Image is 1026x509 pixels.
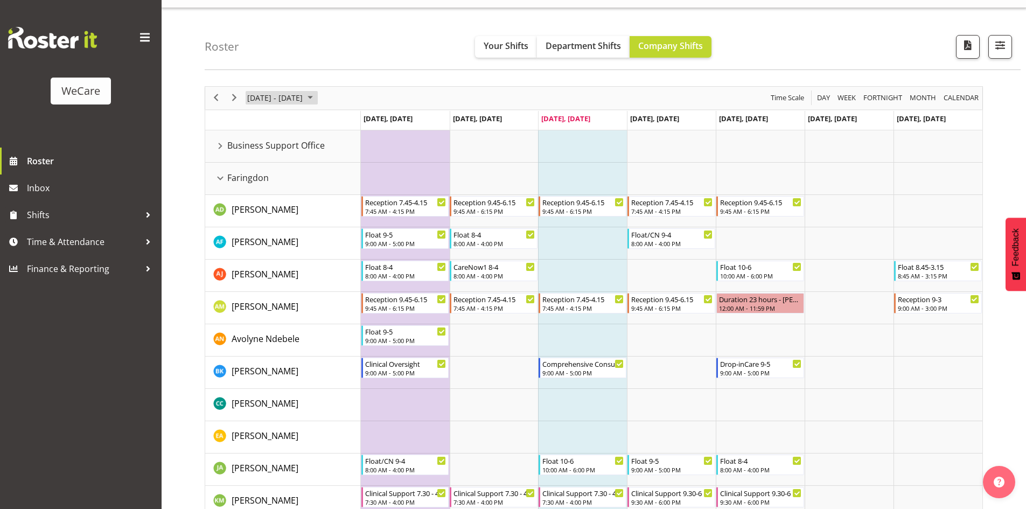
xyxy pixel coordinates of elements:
a: [PERSON_NAME] [232,397,298,410]
span: Roster [27,153,156,169]
span: Month [909,91,937,104]
div: Reception 9.45-6.15 [542,197,624,207]
span: calendar [943,91,980,104]
div: Duration 23 hours - [PERSON_NAME] [719,294,801,304]
div: 10:00 AM - 6:00 PM [720,271,801,280]
div: Kishendri Moodley"s event - Clinical Support 7.30 - 4 Begin From Wednesday, September 24, 2025 at... [539,487,626,507]
div: Float 8-4 [453,229,535,240]
div: Kishendri Moodley"s event - Clinical Support 9.30-6 Begin From Thursday, September 25, 2025 at 9:... [627,487,715,507]
div: Float 10-6 [542,455,624,466]
div: Reception 7.45-4.15 [453,294,535,304]
img: help-xxl-2.png [994,477,1004,487]
span: [PERSON_NAME] [232,398,298,409]
td: Business Support Office resource [205,130,361,163]
td: Antonia Mao resource [205,292,361,324]
a: [PERSON_NAME] [232,429,298,442]
div: Reception 9-3 [898,294,979,304]
span: [PERSON_NAME] [232,430,298,442]
div: Clinical Support 7.30 - 4 [365,487,446,498]
div: Brian Ko"s event - Clinical Oversight Begin From Monday, September 22, 2025 at 9:00:00 AM GMT+12:... [361,358,449,378]
div: Antonia Mao"s event - Duration 23 hours - Antonia Mao Begin From Friday, September 26, 2025 at 12... [716,293,804,313]
td: Ena Advincula resource [205,421,361,454]
button: Company Shifts [630,36,711,58]
div: 7:30 AM - 4:00 PM [542,498,624,506]
div: Float 9-5 [365,326,446,337]
div: Clinical Oversight [365,358,446,369]
div: Reception 7.45-4.15 [365,197,446,207]
div: Reception 9.45-6.15 [720,197,801,207]
div: Float/CN 9-4 [365,455,446,466]
div: 7:45 AM - 4:15 PM [631,207,713,215]
div: 9:45 AM - 6:15 PM [542,207,624,215]
td: Jane Arps resource [205,454,361,486]
div: Kishendri Moodley"s event - Clinical Support 9.30-6 Begin From Friday, September 26, 2025 at 9:30... [716,487,804,507]
div: 9:45 AM - 6:15 PM [453,207,535,215]
div: Kishendri Moodley"s event - Clinical Support 7.30 - 4 Begin From Monday, September 22, 2025 at 7:... [361,487,449,507]
span: [PERSON_NAME] [232,204,298,215]
div: 9:00 AM - 5:00 PM [542,368,624,377]
div: Brian Ko"s event - Drop-inCare 9-5 Begin From Friday, September 26, 2025 at 9:00:00 AM GMT+12:00 ... [716,358,804,378]
a: [PERSON_NAME] [232,365,298,378]
img: Rosterit website logo [8,27,97,48]
span: Finance & Reporting [27,261,140,277]
div: Jane Arps"s event - Float/CN 9-4 Begin From Monday, September 22, 2025 at 8:00:00 AM GMT+12:00 En... [361,455,449,475]
span: Time & Attendance [27,234,140,250]
div: Float 8-4 [720,455,801,466]
button: Download a PDF of the roster according to the set date range. [956,35,980,59]
a: [PERSON_NAME] [232,268,298,281]
span: [DATE], [DATE] [364,114,413,123]
span: Company Shifts [638,40,703,52]
td: Brian Ko resource [205,357,361,389]
div: Aleea Devenport"s event - Reception 9.45-6.15 Begin From Friday, September 26, 2025 at 9:45:00 AM... [716,196,804,217]
td: Aleea Devenport resource [205,195,361,227]
div: Float 10-6 [720,261,801,272]
div: Float 8-4 [365,261,446,272]
div: Avolyne Ndebele"s event - Float 9-5 Begin From Monday, September 22, 2025 at 9:00:00 AM GMT+12:00... [361,325,449,346]
button: September 2025 [246,91,318,104]
div: Float 8.45-3.15 [898,261,979,272]
div: 9:00 AM - 5:00 PM [365,336,446,345]
div: 9:00 AM - 5:00 PM [720,368,801,377]
div: September 22 - 28, 2025 [243,87,319,109]
div: Jane Arps"s event - Float 10-6 Begin From Wednesday, September 24, 2025 at 10:00:00 AM GMT+12:00 ... [539,455,626,475]
td: Alex Ferguson resource [205,227,361,260]
span: [DATE], [DATE] [630,114,679,123]
button: Fortnight [862,91,904,104]
span: [DATE] - [DATE] [246,91,304,104]
a: [PERSON_NAME] [232,462,298,475]
div: Comprehensive Consult 9-5 [542,358,624,369]
td: Charlotte Courtney resource [205,389,361,421]
span: Department Shifts [546,40,621,52]
span: [DATE], [DATE] [719,114,768,123]
span: [DATE], [DATE] [897,114,946,123]
div: Alex Ferguson"s event - Float/CN 9-4 Begin From Thursday, September 25, 2025 at 8:00:00 AM GMT+12... [627,228,715,249]
div: Amy Johannsen"s event - Float 8.45-3.15 Begin From Sunday, September 28, 2025 at 8:45:00 AM GMT+1... [894,261,982,281]
div: Jane Arps"s event - Float 9-5 Begin From Thursday, September 25, 2025 at 9:00:00 AM GMT+12:00 End... [627,455,715,475]
span: Feedback [1011,228,1021,266]
div: 9:00 AM - 5:00 PM [365,239,446,248]
span: Avolyne Ndebele [232,333,299,345]
div: Float 9-5 [365,229,446,240]
div: 8:00 AM - 4:00 PM [631,239,713,248]
button: Filter Shifts [988,35,1012,59]
button: Feedback - Show survey [1006,218,1026,291]
span: Week [836,91,857,104]
div: Clinical Support 9.30-6 [631,487,713,498]
div: Amy Johannsen"s event - Float 10-6 Begin From Friday, September 26, 2025 at 10:00:00 AM GMT+12:00... [716,261,804,281]
div: 12:00 AM - 11:59 PM [719,304,801,312]
a: [PERSON_NAME] [232,235,298,248]
td: Amy Johannsen resource [205,260,361,292]
div: 9:00 AM - 3:00 PM [898,304,979,312]
span: Inbox [27,180,156,196]
div: 8:00 AM - 4:00 PM [453,239,535,248]
div: Float 9-5 [631,455,713,466]
div: Aleea Devenport"s event - Reception 7.45-4.15 Begin From Monday, September 22, 2025 at 7:45:00 AM... [361,196,449,217]
div: Antonia Mao"s event - Reception 7.45-4.15 Begin From Tuesday, September 23, 2025 at 7:45:00 AM GM... [450,293,538,313]
span: Fortnight [862,91,903,104]
div: Clinical Support 9.30-6 [720,487,801,498]
div: Float/CN 9-4 [631,229,713,240]
span: [DATE], [DATE] [453,114,502,123]
button: Month [942,91,981,104]
div: Reception 9.45-6.15 [453,197,535,207]
div: WeCare [61,83,100,99]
